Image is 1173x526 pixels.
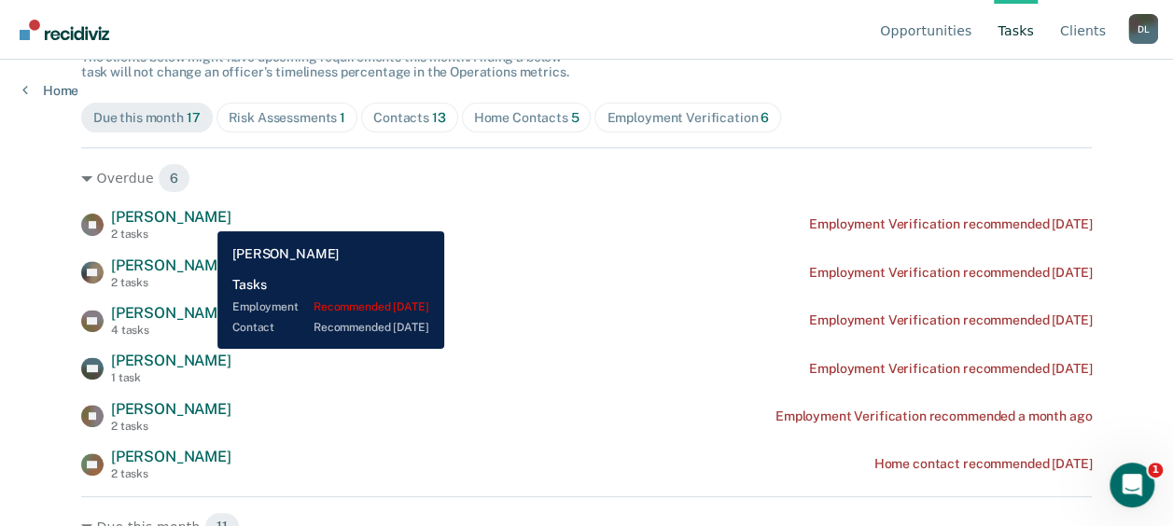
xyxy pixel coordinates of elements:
div: 2 tasks [111,228,231,241]
div: Risk Assessments [229,110,346,126]
span: 6 [761,110,769,125]
button: Profile dropdown button [1128,14,1158,44]
div: Overdue 6 [81,163,1092,193]
span: [PERSON_NAME] [111,448,231,465]
span: [PERSON_NAME] [111,208,231,226]
span: [PERSON_NAME] [111,304,231,322]
div: Home Contacts [474,110,580,126]
div: Employment Verification recommended [DATE] [809,361,1092,377]
span: 17 [187,110,201,125]
div: 2 tasks [111,420,231,433]
span: 6 [158,163,190,193]
span: 1 [340,110,345,125]
span: The clients below might have upcoming requirements this month. Hiding a below task will not chang... [81,49,569,80]
span: 1 [1148,463,1163,478]
span: [PERSON_NAME] [111,352,231,369]
div: Home contact recommended [DATE] [873,456,1092,472]
div: Employment Verification recommended a month ago [775,408,1092,424]
div: 4 tasks [111,324,231,337]
div: Employment Verification [607,110,769,126]
div: Employment Verification recommended [DATE] [809,312,1092,328]
a: Home [22,82,78,99]
div: Employment Verification recommended [DATE] [809,216,1092,232]
div: 2 tasks [111,276,231,289]
iframe: Intercom live chat [1110,463,1154,507]
span: [PERSON_NAME] [111,256,231,274]
div: 2 tasks [111,467,231,480]
div: D L [1128,14,1158,44]
img: Recidiviz [20,20,109,40]
span: 5 [571,110,580,125]
span: 13 [432,110,446,125]
div: Employment Verification recommended [DATE] [809,265,1092,281]
div: 1 task [111,371,231,384]
div: Due this month [93,110,201,126]
div: Contacts [373,110,446,126]
span: [PERSON_NAME] [111,400,231,418]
